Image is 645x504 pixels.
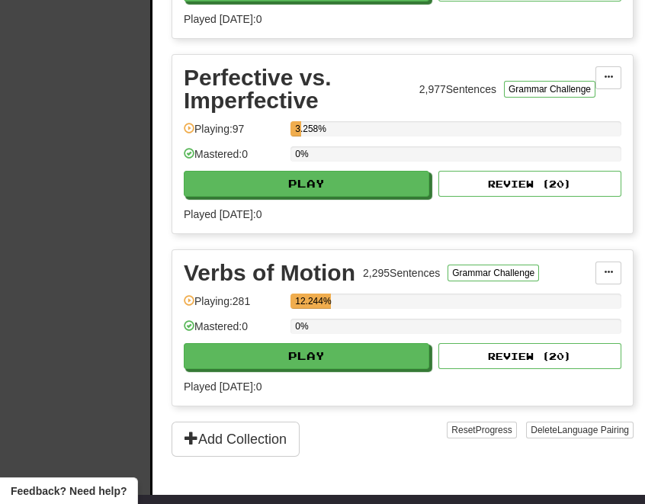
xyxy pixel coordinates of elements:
[448,265,539,281] button: Grammar Challenge
[438,343,621,369] button: Review (20)
[438,171,621,197] button: Review (20)
[184,343,429,369] button: Play
[504,81,595,98] button: Grammar Challenge
[526,422,634,438] button: DeleteLanguage Pairing
[184,146,283,172] div: Mastered: 0
[172,422,300,457] button: Add Collection
[184,294,283,319] div: Playing: 281
[363,265,440,281] div: 2,295 Sentences
[184,208,262,220] span: Played [DATE]: 0
[184,380,262,393] span: Played [DATE]: 0
[476,425,512,435] span: Progress
[184,262,355,284] div: Verbs of Motion
[11,483,127,499] span: Open feedback widget
[447,422,516,438] button: ResetProgress
[184,13,262,25] span: Played [DATE]: 0
[295,294,331,309] div: 12.244%
[557,425,629,435] span: Language Pairing
[184,66,412,112] div: Perfective vs. Imperfective
[184,319,283,344] div: Mastered: 0
[184,171,429,197] button: Play
[184,121,283,146] div: Playing: 97
[419,82,496,97] div: 2,977 Sentences
[295,121,301,136] div: 3.258%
